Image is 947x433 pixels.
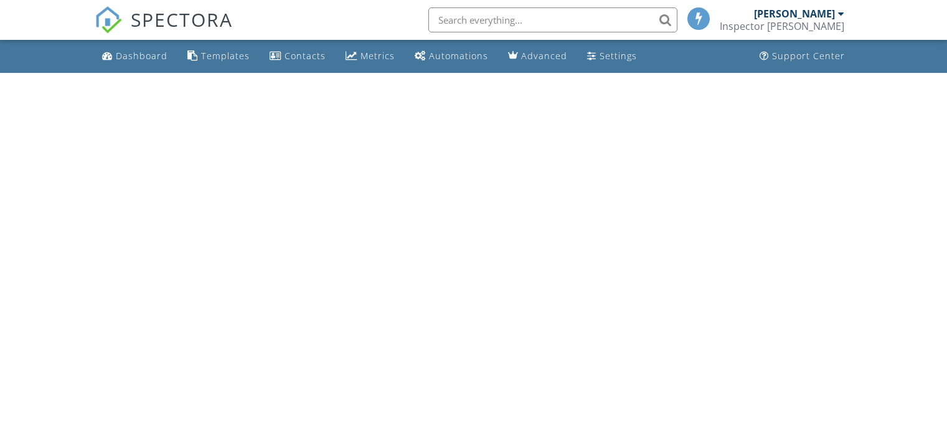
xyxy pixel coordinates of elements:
[600,50,637,62] div: Settings
[341,45,400,68] a: Metrics
[410,45,493,68] a: Automations (Basic)
[95,17,233,43] a: SPECTORA
[116,50,167,62] div: Dashboard
[503,45,572,68] a: Advanced
[428,7,677,32] input: Search everything...
[95,6,122,34] img: The Best Home Inspection Software - Spectora
[582,45,642,68] a: Settings
[97,45,172,68] a: Dashboard
[521,50,567,62] div: Advanced
[182,45,255,68] a: Templates
[265,45,331,68] a: Contacts
[360,50,395,62] div: Metrics
[720,20,844,32] div: Inspector Pat
[772,50,845,62] div: Support Center
[201,50,250,62] div: Templates
[754,7,835,20] div: [PERSON_NAME]
[285,50,326,62] div: Contacts
[429,50,488,62] div: Automations
[131,6,233,32] span: SPECTORA
[755,45,850,68] a: Support Center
